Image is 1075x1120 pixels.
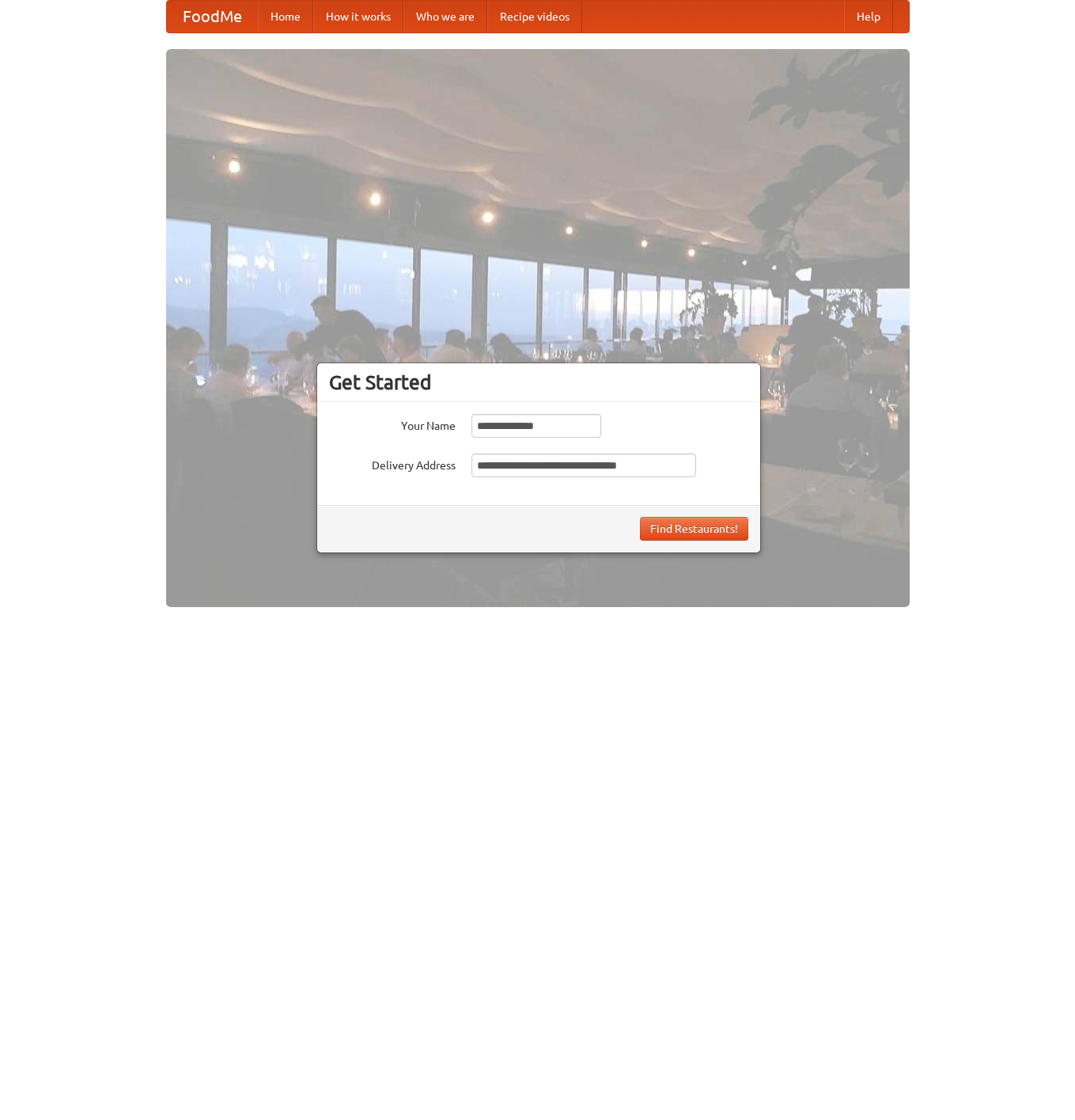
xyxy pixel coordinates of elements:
a: Recipe videos [487,1,582,32]
a: Who we are [403,1,487,32]
a: How it works [313,1,403,32]
label: Delivery Address [329,454,456,473]
a: FoodMe [167,1,258,32]
a: Help [844,1,893,32]
label: Your Name [329,414,456,434]
a: Home [258,1,313,32]
button: Find Restaurants! [640,517,748,541]
h3: Get Started [329,370,748,394]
